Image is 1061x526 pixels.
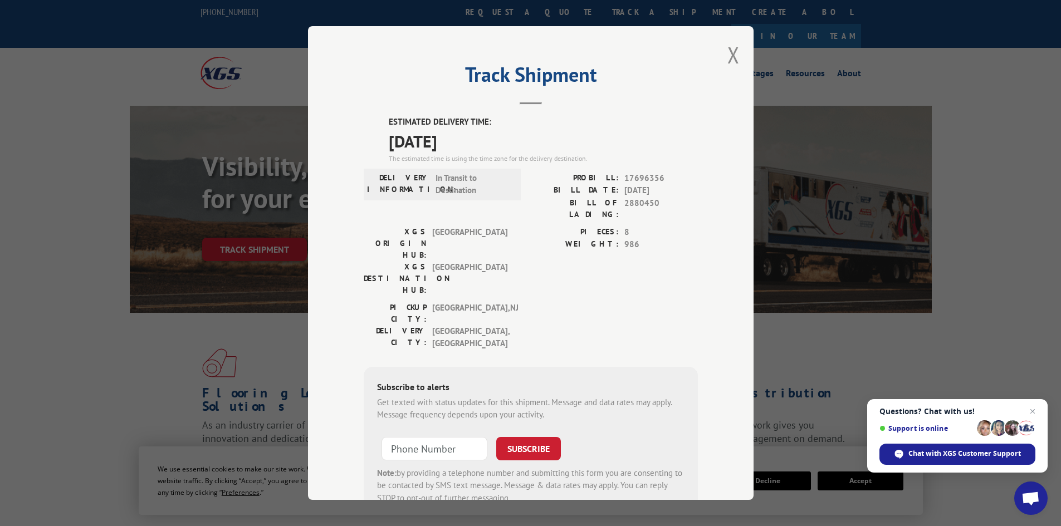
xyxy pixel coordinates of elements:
[624,172,698,185] span: 17696356
[624,184,698,197] span: [DATE]
[531,238,619,251] label: WEIGHT:
[389,154,698,164] div: The estimated time is using the time zone for the delivery destination.
[382,437,487,460] input: Phone Number
[879,444,1035,465] div: Chat with XGS Customer Support
[389,116,698,129] label: ESTIMATED DELIVERY TIME:
[377,467,684,505] div: by providing a telephone number and submitting this form you are consenting to be contacted by SM...
[1026,405,1039,418] span: Close chat
[531,172,619,185] label: PROBILL:
[432,325,507,350] span: [GEOGRAPHIC_DATA] , [GEOGRAPHIC_DATA]
[364,302,427,325] label: PICKUP CITY:
[908,449,1021,459] span: Chat with XGS Customer Support
[377,468,397,478] strong: Note:
[531,184,619,197] label: BILL DATE:
[377,396,684,421] div: Get texted with status updates for this shipment. Message and data rates may apply. Message frequ...
[531,226,619,239] label: PIECES:
[624,197,698,220] span: 2880450
[364,226,427,261] label: XGS ORIGIN HUB:
[364,67,698,88] h2: Track Shipment
[531,197,619,220] label: BILL OF LADING:
[364,325,427,350] label: DELIVERY CITY:
[377,380,684,396] div: Subscribe to alerts
[364,261,427,296] label: XGS DESTINATION HUB:
[624,238,698,251] span: 986
[389,129,698,154] span: [DATE]
[879,407,1035,416] span: Questions? Chat with us!
[432,261,507,296] span: [GEOGRAPHIC_DATA]
[879,424,973,432] span: Support is online
[727,40,740,70] button: Close modal
[1014,481,1048,515] div: Open chat
[432,302,507,325] span: [GEOGRAPHIC_DATA] , NJ
[496,437,561,460] button: SUBSCRIBE
[367,172,430,197] label: DELIVERY INFORMATION:
[624,226,698,239] span: 8
[436,172,511,197] span: In Transit to Destination
[432,226,507,261] span: [GEOGRAPHIC_DATA]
